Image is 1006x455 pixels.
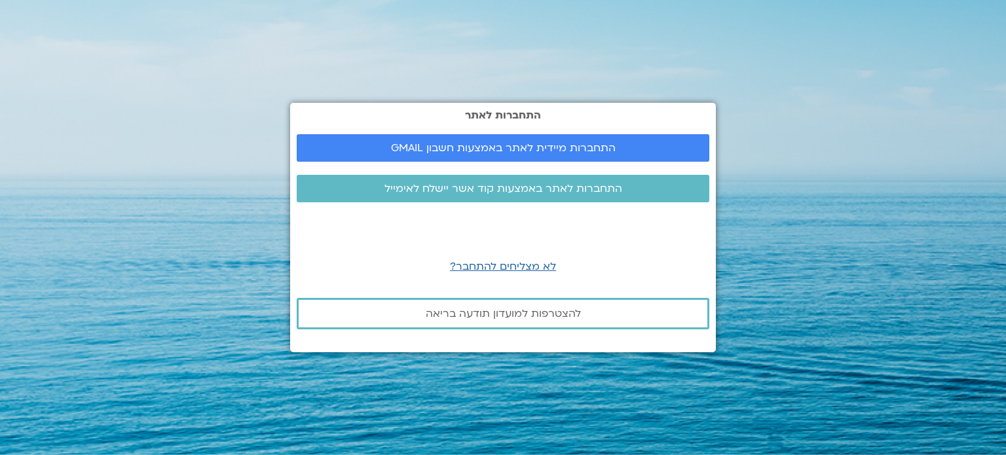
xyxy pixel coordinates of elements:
span: התחברות לאתר באמצעות קוד אשר יישלח לאימייל [384,183,622,194]
span: להצטרפות למועדון תודעה בריאה [426,308,581,319]
a: התחברות מיידית לאתר באמצעות חשבון GMAIL [297,134,709,162]
a: לא מצליחים להתחבר? [450,259,556,274]
a: התחברות לאתר באמצעות קוד אשר יישלח לאימייל [297,175,709,202]
span: התחברות מיידית לאתר באמצעות חשבון GMAIL [391,142,616,154]
h2: התחברות לאתר [297,109,709,121]
a: להצטרפות למועדון תודעה בריאה [297,298,709,329]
